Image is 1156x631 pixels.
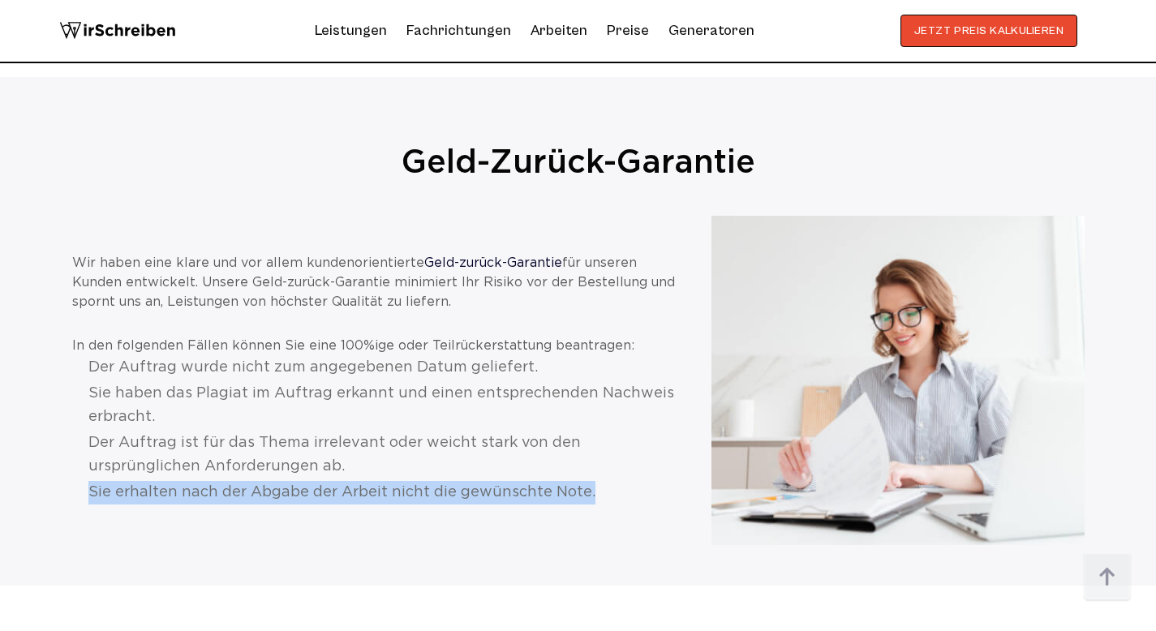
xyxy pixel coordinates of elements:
[88,431,679,479] li: Der Auftrag ist für das Thema irrelevant oder weicht stark von den ursprünglichen Anforderungen ab.
[88,481,679,504] li: Sie erhalten nach der Abgabe der Arbeit nicht die gewünschte Note.
[72,144,1085,183] h2: Geld-zurück-Garantie
[315,18,387,44] a: Leistungen
[531,18,587,44] a: Arbeiten
[900,15,1078,47] button: JETZT PREIS KALKULIEREN
[406,18,511,44] a: Fachrichtungen
[668,18,754,44] a: Generatoren
[711,216,1085,545] img: Geld-zurück-Garantie
[72,337,679,356] p: In den folgenden Fällen können Sie eine 100%ige oder Teilrückerstattung beantragen:
[424,257,562,269] a: Geld-zurück-Garantie
[1083,553,1132,602] img: button top
[72,254,679,312] p: Wir haben eine klare und vor allem kundenorientierte für unseren Kunden entwickelt. Unsere Geld-z...
[88,382,679,429] li: Sie haben das Plagiat im Auftrag erkannt und einen entsprechenden Nachweis erbracht.
[607,22,649,39] a: Preise
[59,15,176,47] img: logo wirschreiben
[88,356,679,380] li: Der Auftrag wurde nicht zum angegebenen Datum geliefert.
